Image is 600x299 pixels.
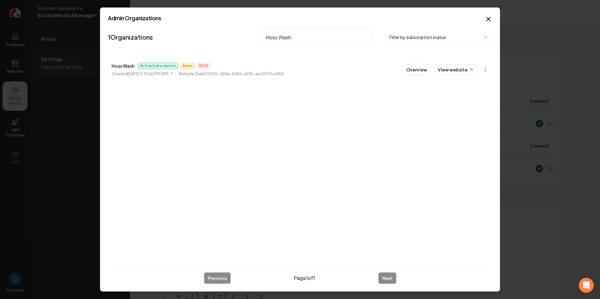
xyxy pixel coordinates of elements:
[262,28,373,46] input: Search by name or ID
[403,64,431,75] button: Overview
[434,64,477,75] a: View website
[108,15,492,21] h2: Admin Organizations
[178,71,284,77] p: Website ID 4a5f7530-d24a-4d65-a574-aac0970cd150
[181,63,194,69] span: Arwin
[138,63,178,69] span: Active Subscription
[112,62,134,70] p: Hoss Wash
[197,63,210,69] span: WCG
[294,274,315,282] span: Page 1 of 1
[108,33,153,42] a: 1Organizations
[127,71,173,76] time: [DATE] 3:31:06 PM GMT-7
[112,71,173,77] p: Created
